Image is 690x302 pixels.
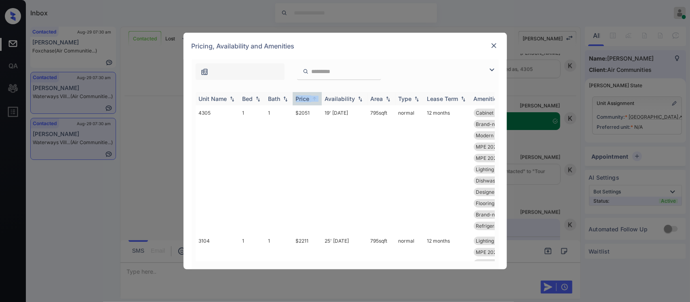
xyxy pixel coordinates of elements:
img: icon-zuma [487,65,497,75]
img: sorting [356,96,364,102]
div: Price [296,95,310,102]
span: Designer Cabine... [476,189,518,195]
td: 1 [265,105,293,233]
img: sorting [310,96,319,102]
img: sorting [228,96,236,102]
div: Bed [243,95,253,102]
span: Brand-new Bathr... [476,212,519,218]
td: normal [395,105,424,233]
div: Availability [325,95,355,102]
img: icon-zuma [303,68,309,75]
span: Glass Backsplas... [476,260,517,266]
div: Area [371,95,383,102]
span: Lighting Pendan... [476,238,517,244]
img: sorting [281,96,289,102]
span: Cabinet Accent ... [476,110,516,116]
span: Brand-new Kitch... [476,121,519,127]
img: sorting [459,96,467,102]
span: Lighting Pendan... [476,166,517,172]
td: 19' [DATE] [322,105,367,233]
div: Bath [268,95,281,102]
span: MPE 2023 Dog Pa... [476,249,521,255]
img: close [490,42,498,50]
div: Pricing, Availability and Amenities [184,33,507,59]
span: Refrigerator Le... [476,223,515,229]
td: 795 sqft [367,105,395,233]
div: Unit Name [199,95,227,102]
span: MPE 2024 Pool, ... [476,155,517,161]
td: $2051 [293,105,322,233]
div: Type [399,95,412,102]
span: Flooring Wood 2... [476,200,517,206]
span: Dishwasher [476,178,503,184]
img: sorting [413,96,421,102]
img: icon-zuma [200,68,209,76]
td: 1 [239,105,265,233]
div: Lease Term [427,95,458,102]
span: MPE 2025 Fitnes... [476,144,518,150]
span: Modern Kitchen [476,132,513,138]
img: sorting [384,96,392,102]
div: Amenities [474,95,501,102]
td: 12 months [424,105,471,233]
td: 4305 [196,105,239,233]
img: sorting [254,96,262,102]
